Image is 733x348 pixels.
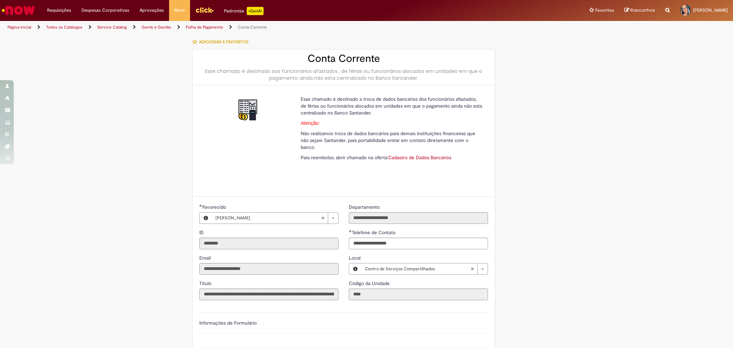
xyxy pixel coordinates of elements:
[199,204,202,207] span: Obrigatório Preenchido
[1,3,36,17] img: ServiceNow
[595,7,614,14] span: Favoritos
[5,21,484,34] ul: Trilhas de página
[349,289,488,300] input: Código da Unidade
[301,120,320,126] span: Atenção:
[81,7,129,14] span: Despesas Corporativas
[186,24,223,30] a: Folha de Pagamento
[630,7,655,13] span: Rascunhos
[624,7,655,14] a: Rascunhos
[199,238,338,249] input: ID
[388,154,451,161] a: Cadastro de Dados Bancários
[349,212,488,224] input: Departamento
[199,280,213,287] label: Somente leitura - Título
[349,280,391,287] label: Somente leitura - Código da Unidade
[362,263,488,274] a: Centro de Serviços CompartilhadosLimpar campo Local
[224,7,264,15] div: Padroniza
[46,24,82,30] a: Todos os Catálogos
[97,24,127,30] a: Service Catalog
[349,238,488,249] input: Telefone de Contato
[352,229,397,236] span: Telefone de Contato
[349,204,381,210] label: Somente leitura - Departamento
[215,213,321,224] span: [PERSON_NAME]
[199,254,212,261] label: Somente leitura - Email
[467,263,477,274] abbr: Limpar campo Local
[174,7,185,14] span: More
[140,7,164,14] span: Aprovações
[238,24,267,30] a: Conta Corrente
[247,7,264,15] p: +GenAi
[199,229,205,236] label: Somente leitura - ID
[199,68,488,81] div: Esse chamado é destinado aos funcionários afastados , de férias ou funcionários alocados em unida...
[199,289,338,300] input: Título
[349,263,362,274] button: Local, Visualizar este registro Centro de Serviços Compartilhados
[202,204,227,210] span: Necessários - Favorecido
[301,130,475,150] span: Não realizamos troca de dados bancários para demais instituições financeiras que não sejam Santan...
[199,39,248,45] span: Adicionar a Favoritos
[349,230,352,232] span: Obrigatório Preenchido
[199,53,488,64] h2: Conta Corrente
[349,280,391,286] span: Somente leitura - Código da Unidade
[142,24,171,30] a: Gente e Gestão
[8,24,31,30] a: Página inicial
[212,213,338,224] a: [PERSON_NAME]Limpar campo Favorecido
[195,5,214,15] img: click_logo_yellow_360x200.png
[199,320,257,326] label: Informações de Formulário
[236,99,258,121] img: Conta Corrente
[199,280,213,286] span: Somente leitura - Título
[47,7,71,14] span: Requisições
[301,96,482,116] span: Esse chamado é destinado a troca de dados bancários dos funcionários afastados, de férias ou func...
[199,255,212,261] span: Somente leitura - Email
[200,213,212,224] button: Favorecido, Visualizar este registro Maira Priscila Da Silva Arnaldo
[365,263,470,274] span: Centro de Serviços Compartilhados
[349,255,362,261] span: Local
[192,35,252,49] button: Adicionar a Favoritos
[199,263,338,275] input: Email
[301,154,451,161] span: Para reembolso, abrir chamado na oferta:
[318,213,328,224] abbr: Limpar campo Favorecido
[693,7,728,13] span: [PERSON_NAME]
